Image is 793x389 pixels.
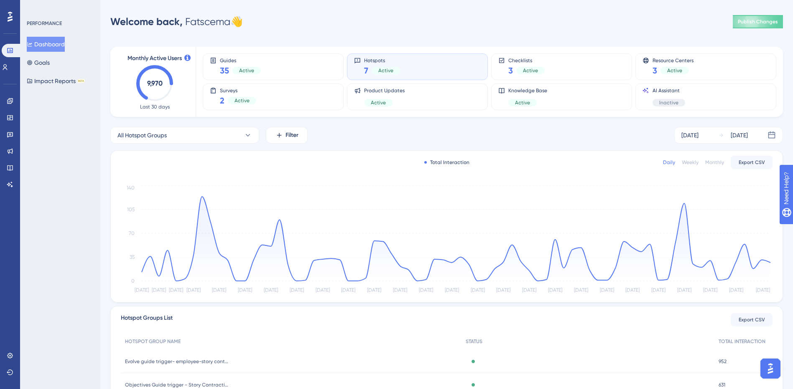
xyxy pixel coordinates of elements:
[140,104,170,110] span: Last 30 days
[130,254,135,260] tspan: 35
[548,287,562,293] tspan: [DATE]
[681,130,699,140] div: [DATE]
[290,287,304,293] tspan: [DATE]
[316,287,330,293] tspan: [DATE]
[110,15,243,28] div: Fatscema 👋
[371,99,386,106] span: Active
[600,287,614,293] tspan: [DATE]
[731,313,773,326] button: Export CSV
[125,338,181,345] span: HOTSPOT GROUP NAME
[466,338,482,345] span: STATUS
[739,316,765,323] span: Export CSV
[522,287,536,293] tspan: [DATE]
[186,287,201,293] tspan: [DATE]
[266,127,308,144] button: Filter
[471,287,485,293] tspan: [DATE]
[364,57,400,63] span: Hotspots
[131,278,135,284] tspan: 0
[212,287,226,293] tspan: [DATE]
[393,287,407,293] tspan: [DATE]
[523,67,538,74] span: Active
[653,57,694,63] span: Resource Centers
[705,159,724,166] div: Monthly
[424,159,469,166] div: Total Interaction
[719,381,725,388] span: 631
[574,287,588,293] tspan: [DATE]
[367,287,381,293] tspan: [DATE]
[625,287,640,293] tspan: [DATE]
[121,313,173,326] span: Hotspot Groups List
[27,73,85,88] button: Impact ReportsBETA
[659,99,678,106] span: Inactive
[682,159,699,166] div: Weekly
[264,287,278,293] tspan: [DATE]
[220,65,229,76] span: 35
[152,287,166,293] tspan: [DATE]
[220,87,256,93] span: Surveys
[77,79,85,83] div: BETA
[719,358,727,365] span: 952
[731,130,748,140] div: [DATE]
[653,87,685,94] span: AI Assistant
[169,287,183,293] tspan: [DATE]
[125,358,229,365] span: Evolve guide trigger- employee-story contracting
[147,79,163,87] text: 9,970
[235,97,250,104] span: Active
[445,287,459,293] tspan: [DATE]
[127,53,182,63] span: Monthly Active Users
[135,287,149,293] tspan: [DATE]
[703,287,717,293] tspan: [DATE]
[508,57,545,63] span: Checklists
[127,185,135,191] tspan: 140
[508,65,513,76] span: 3
[496,287,510,293] tspan: [DATE]
[110,127,259,144] button: All Hotspot Groups
[341,287,355,293] tspan: [DATE]
[364,65,368,76] span: 7
[756,287,770,293] tspan: [DATE]
[125,381,229,388] span: Objectives Guide trigger - Story Contracting
[758,356,783,381] iframe: UserGuiding AI Assistant Launcher
[738,18,778,25] span: Publish Changes
[27,55,50,70] button: Goals
[719,338,765,345] span: TOTAL INTERACTION
[653,65,657,76] span: 3
[220,57,261,63] span: Guides
[651,287,666,293] tspan: [DATE]
[515,99,530,106] span: Active
[286,130,298,140] span: Filter
[127,207,135,212] tspan: 105
[129,230,135,236] tspan: 70
[733,15,783,28] button: Publish Changes
[378,67,393,74] span: Active
[110,15,183,28] span: Welcome back,
[663,159,675,166] div: Daily
[667,67,682,74] span: Active
[739,159,765,166] span: Export CSV
[20,2,52,12] span: Need Help?
[27,20,62,27] div: PERFORMANCE
[364,87,405,94] span: Product Updates
[27,37,65,52] button: Dashboard
[220,95,224,106] span: 2
[677,287,691,293] tspan: [DATE]
[419,287,433,293] tspan: [DATE]
[729,287,743,293] tspan: [DATE]
[508,87,547,94] span: Knowledge Base
[239,67,254,74] span: Active
[731,156,773,169] button: Export CSV
[238,287,252,293] tspan: [DATE]
[117,130,167,140] span: All Hotspot Groups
